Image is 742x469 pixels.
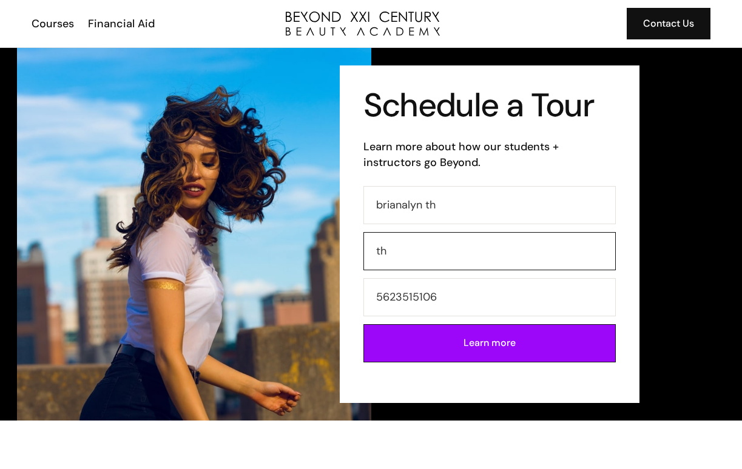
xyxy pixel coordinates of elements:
input: Your Name [363,186,616,224]
form: Contact Form [363,186,616,370]
input: Phone [363,278,616,316]
div: Courses [32,16,74,32]
a: home [286,12,440,36]
h1: Schedule a Tour [363,89,616,122]
a: Contact Us [627,8,710,39]
img: beauty school student [17,48,371,421]
div: Contact Us [643,16,694,32]
a: Financial Aid [80,16,161,32]
a: Courses [24,16,80,32]
div: Financial Aid [88,16,155,32]
input: Learn more [363,324,616,362]
input: Email Address [363,232,616,270]
h6: Learn more about how our students + instructors go Beyond. [363,139,616,170]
